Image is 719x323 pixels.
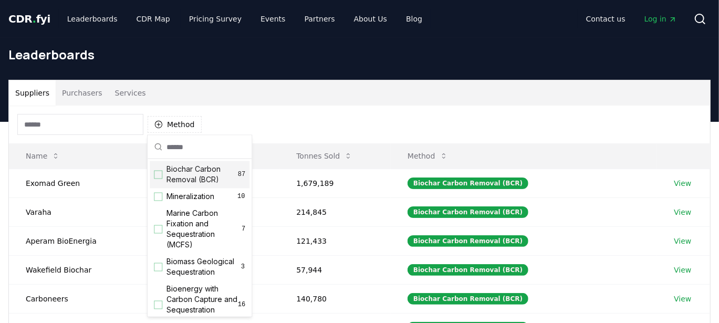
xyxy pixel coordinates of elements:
button: Name [17,145,68,166]
span: 7 [242,225,245,234]
div: Biochar Carbon Removal (BCR) [408,293,528,305]
button: Services [109,80,152,106]
div: Biochar Carbon Removal (BCR) [408,178,528,189]
td: 54,730 [144,284,279,313]
a: Log in [636,9,685,28]
td: 57,936 [144,255,279,284]
button: Purchasers [56,80,109,106]
a: View [674,294,691,304]
span: 10 [237,193,245,201]
a: CDR.fyi [8,12,50,26]
a: Pricing Survey [181,9,250,28]
a: Contact us [578,9,634,28]
span: Marine Carbon Fixation and Sequestration (MCFS) [166,209,242,251]
span: 3 [240,263,245,272]
button: Suppliers [9,80,56,106]
td: Aperam BioEnergia [9,226,144,255]
a: View [674,236,691,246]
span: 87 [238,171,245,179]
nav: Main [59,9,431,28]
a: Blog [398,9,431,28]
td: Wakefield Biochar [9,255,144,284]
button: Method [148,116,202,133]
a: View [674,265,691,275]
td: Exomad Green [9,169,144,197]
button: Tonnes Sold [288,145,361,166]
td: 89,548 [144,226,279,255]
td: Carboneers [9,284,144,313]
div: Biochar Carbon Removal (BCR) [408,264,528,276]
td: 57,944 [279,255,391,284]
td: Varaha [9,197,144,226]
span: Mineralization [166,192,214,202]
span: . [33,13,36,25]
nav: Main [578,9,685,28]
td: 196,274 [144,169,279,197]
a: View [674,178,691,189]
h1: Leaderboards [8,46,711,63]
td: 214,845 [279,197,391,226]
div: Biochar Carbon Removal (BCR) [408,235,528,247]
span: Biochar Carbon Removal (BCR) [166,164,238,185]
a: View [674,207,691,217]
span: CDR fyi [8,13,50,25]
td: 1,679,189 [279,169,391,197]
a: Leaderboards [59,9,126,28]
a: Partners [296,9,343,28]
td: 140,780 [279,284,391,313]
a: About Us [346,9,395,28]
td: 121,433 [279,226,391,255]
a: Events [252,9,294,28]
a: CDR Map [128,9,179,28]
td: 99,512 [144,197,279,226]
span: 16 [238,301,245,309]
button: Method [399,145,456,166]
span: Log in [644,14,677,24]
div: Biochar Carbon Removal (BCR) [408,206,528,218]
span: Biomass Geological Sequestration [166,257,240,278]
